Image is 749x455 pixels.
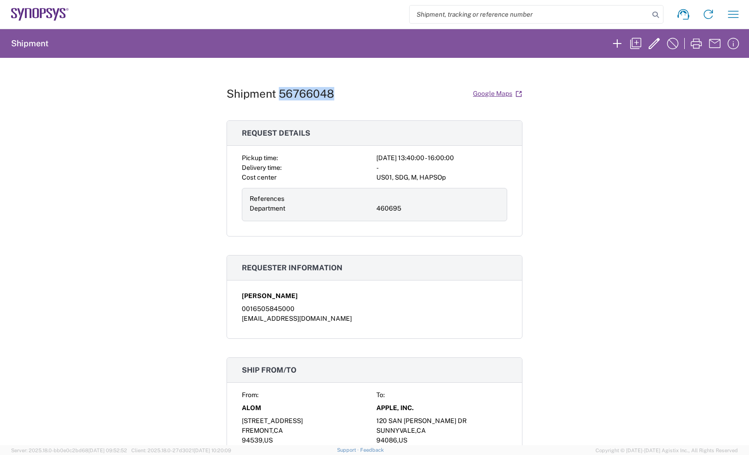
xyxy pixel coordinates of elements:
span: APPLE, INC. [376,403,414,413]
span: Client: 2025.18.0-27d3021 [131,448,231,453]
span: [DATE] 10:20:09 [194,448,231,453]
span: CA [274,427,283,434]
a: Google Maps [473,86,522,102]
span: Delivery time: [242,164,282,171]
span: CA [417,427,426,434]
span: Pickup time: [242,154,278,162]
a: Feedback [360,447,384,453]
span: , [272,427,274,434]
div: [DATE] 13:40:00 - 16:00:00 [376,153,507,163]
span: , [263,436,264,444]
span: Copyright © [DATE]-[DATE] Agistix Inc., All Rights Reserved [596,446,738,455]
span: Ship from/to [242,366,296,374]
span: 94539 [242,436,263,444]
div: Department [250,204,373,213]
span: , [397,436,399,444]
span: ALOM [242,403,261,413]
span: From: [242,391,258,399]
span: To: [376,391,385,399]
div: US01, SDG, M, HAPSOp [376,173,507,182]
span: US [399,436,407,444]
span: Server: 2025.18.0-bb0e0c2bd68 [11,448,127,453]
div: 460695 [376,204,499,213]
h2: Shipment [11,38,49,49]
span: Requester information [242,263,343,272]
div: - [376,163,507,173]
a: Support [337,447,360,453]
span: 94086 [376,436,397,444]
span: [DATE] 09:52:52 [88,448,127,453]
div: [STREET_ADDRESS] [242,416,373,426]
div: 120 SAN [PERSON_NAME] DR [376,416,507,426]
input: Shipment, tracking or reference number [410,6,649,23]
span: , [415,427,417,434]
span: [PERSON_NAME] [242,291,298,301]
div: [EMAIL_ADDRESS][DOMAIN_NAME] [242,314,507,324]
span: FREMONT [242,427,272,434]
span: Request details [242,129,310,137]
span: Cost center [242,174,276,181]
div: 0016505845000 [242,304,507,314]
span: US [264,436,273,444]
span: SUNNYVALE [376,427,415,434]
h1: Shipment 56766048 [227,87,334,100]
span: References [250,195,284,202]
